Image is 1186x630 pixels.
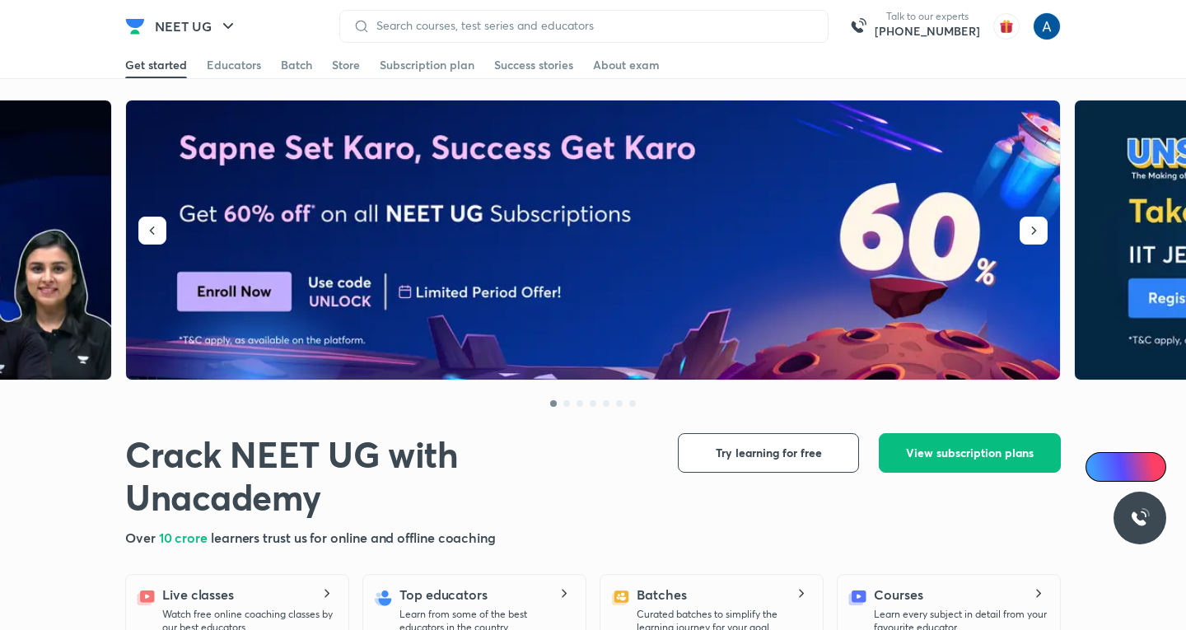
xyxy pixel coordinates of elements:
[399,585,488,604] h5: Top educators
[145,10,248,43] button: NEET UG
[332,52,360,78] a: Store
[125,529,159,546] span: Over
[332,57,360,73] div: Store
[879,433,1061,473] button: View subscription plans
[593,57,660,73] div: About exam
[875,23,980,40] a: [PHONE_NUMBER]
[494,52,573,78] a: Success stories
[211,529,496,546] span: learners trust us for online and offline coaching
[637,585,686,604] h5: Batches
[906,445,1034,461] span: View subscription plans
[1095,460,1109,474] img: Icon
[716,445,822,461] span: Try learning for free
[842,10,875,43] img: call-us
[207,52,261,78] a: Educators
[125,57,187,73] div: Get started
[593,52,660,78] a: About exam
[125,52,187,78] a: Get started
[875,10,980,23] p: Talk to our experts
[1086,452,1166,482] a: Ai Doubts
[380,57,474,73] div: Subscription plan
[678,433,859,473] button: Try learning for free
[281,57,312,73] div: Batch
[125,16,145,36] img: Company Logo
[1130,508,1150,528] img: ttu
[494,57,573,73] div: Success stories
[281,52,312,78] a: Batch
[874,585,922,604] h5: Courses
[1033,12,1061,40] img: Anees Ahmed
[162,585,234,604] h5: Live classes
[370,19,815,32] input: Search courses, test series and educators
[207,57,261,73] div: Educators
[125,433,651,519] h1: Crack NEET UG with Unacademy
[1113,460,1156,474] span: Ai Doubts
[159,529,211,546] span: 10 crore
[993,13,1020,40] img: avatar
[380,52,474,78] a: Subscription plan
